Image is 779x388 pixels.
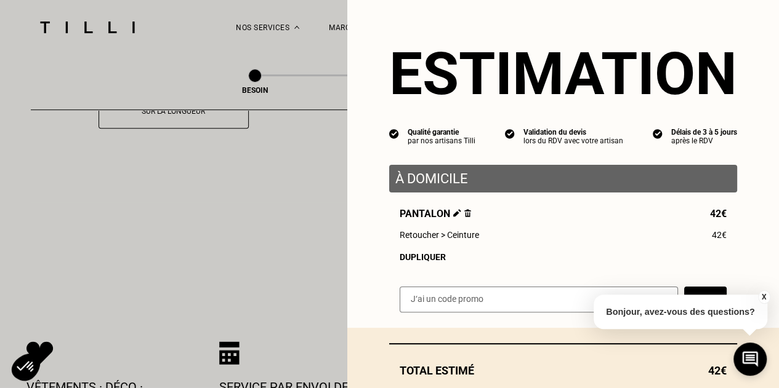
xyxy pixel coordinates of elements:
img: icon list info [389,128,399,139]
div: Validation du devis [523,128,623,137]
img: icon list info [505,128,515,139]
div: Délais de 3 à 5 jours [671,128,737,137]
div: lors du RDV avec votre artisan [523,137,623,145]
img: Éditer [453,209,461,217]
button: X [757,290,770,304]
div: Qualité garantie [408,128,475,137]
span: Pantalon [400,208,471,220]
div: Total estimé [389,364,737,377]
div: Dupliquer [400,252,727,262]
div: après le RDV [671,137,737,145]
span: Retoucher > Ceinture [400,230,479,240]
span: 42€ [708,364,727,377]
p: Bonjour, avez-vous des questions? [594,295,767,329]
img: icon list info [653,128,663,139]
div: par nos artisans Tilli [408,137,475,145]
span: 42€ [712,230,727,240]
span: 42€ [710,208,727,220]
p: À domicile [395,171,731,186]
section: Estimation [389,39,737,108]
input: J‘ai un code promo [400,287,678,312]
img: Supprimer [464,209,471,217]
